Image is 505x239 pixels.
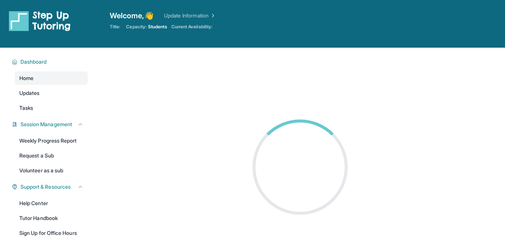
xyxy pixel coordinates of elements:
[15,86,88,100] a: Updates
[20,183,71,191] span: Support & Resources
[15,71,88,85] a: Home
[110,24,120,30] span: Title:
[171,24,212,30] span: Current Availability:
[126,24,147,30] span: Capacity:
[20,58,47,66] span: Dashboard
[15,134,88,147] a: Weekly Progress Report
[15,149,88,162] a: Request a Sub
[209,12,216,19] img: Chevron Right
[15,211,88,225] a: Tutor Handbook
[15,164,88,177] a: Volunteer as a sub
[19,74,33,82] span: Home
[19,89,40,97] span: Updates
[19,104,33,112] span: Tasks
[17,58,83,66] button: Dashboard
[17,183,83,191] button: Support & Resources
[15,197,88,210] a: Help Center
[148,24,167,30] span: Students
[15,101,88,115] a: Tasks
[9,10,71,31] img: logo
[20,121,72,128] span: Session Management
[164,12,216,19] a: Update Information
[17,121,83,128] button: Session Management
[110,10,154,21] span: Welcome, 👋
